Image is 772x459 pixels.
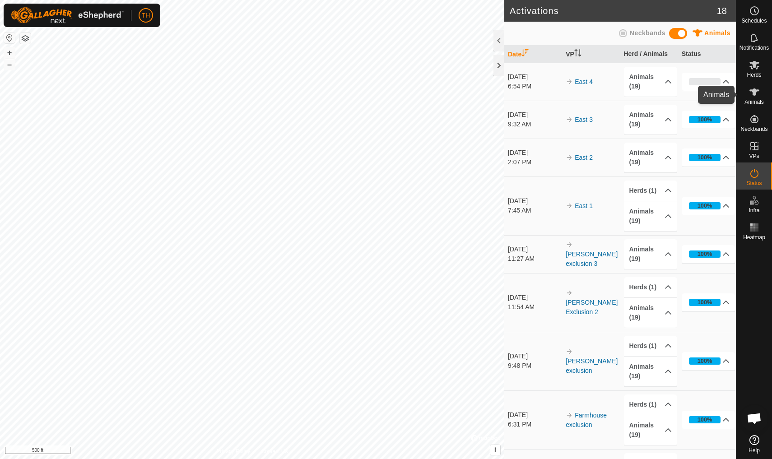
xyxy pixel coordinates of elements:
[682,411,735,429] p-accordion-header: 100%
[494,446,496,454] span: i
[744,99,764,105] span: Animals
[508,72,562,82] div: [DATE]
[521,51,529,58] p-sorticon: Activate to sort
[624,239,678,269] p-accordion-header: Animals (19)
[566,348,573,355] img: arrow
[624,394,678,415] p-accordion-header: Herds (1)
[624,67,678,97] p-accordion-header: Animals (19)
[682,245,735,263] p-accordion-header: 100%
[749,208,759,213] span: Infra
[261,447,288,455] a: Contact Us
[682,352,735,370] p-accordion-header: 100%
[736,431,772,457] a: Help
[698,415,712,424] div: 100%
[566,116,573,123] img: arrow
[747,72,761,78] span: Herds
[508,361,562,371] div: 9:48 PM
[624,415,678,445] p-accordion-header: Animals (19)
[689,250,721,258] div: 100%
[739,45,769,51] span: Notifications
[4,47,15,58] button: +
[698,250,712,258] div: 100%
[689,416,721,423] div: 100%
[566,289,573,297] img: arrow
[566,299,618,315] a: [PERSON_NAME] Exclusion 2
[749,448,760,453] span: Help
[508,352,562,361] div: [DATE]
[566,357,618,374] a: [PERSON_NAME] exclusion
[566,202,573,209] img: arrow
[689,116,721,123] div: 100%
[566,250,618,267] a: [PERSON_NAME] exclusion 3
[740,126,767,132] span: Neckbands
[698,201,712,210] div: 100%
[682,293,735,311] p-accordion-header: 100%
[566,154,573,161] img: arrow
[575,154,593,161] a: East 2
[508,254,562,264] div: 11:27 AM
[749,153,759,159] span: VPs
[566,412,607,428] a: Farmhouse exclusion
[566,78,573,85] img: arrow
[508,148,562,158] div: [DATE]
[624,105,678,134] p-accordion-header: Animals (19)
[504,46,562,63] th: Date
[566,412,573,419] img: arrow
[508,206,562,215] div: 7:45 AM
[741,405,768,432] div: Open chat
[508,410,562,420] div: [DATE]
[689,202,721,209] div: 100%
[575,78,593,85] a: East 4
[704,29,730,37] span: Animals
[630,29,665,37] span: Neckbands
[4,59,15,70] button: –
[624,298,678,328] p-accordion-header: Animals (19)
[624,181,678,201] p-accordion-header: Herds (1)
[490,445,500,455] button: i
[746,181,762,186] span: Status
[508,120,562,129] div: 9:32 AM
[717,4,727,18] span: 18
[508,110,562,120] div: [DATE]
[508,293,562,302] div: [DATE]
[698,298,712,306] div: 100%
[142,11,150,20] span: TH
[11,7,124,23] img: Gallagher Logo
[698,357,712,365] div: 100%
[698,153,712,162] div: 100%
[689,357,721,365] div: 100%
[508,245,562,254] div: [DATE]
[575,116,593,123] a: East 3
[682,197,735,215] p-accordion-header: 100%
[678,46,736,63] th: Status
[510,5,717,16] h2: Activations
[689,154,721,161] div: 100%
[562,46,620,63] th: VP
[698,115,712,124] div: 100%
[508,420,562,429] div: 6:31 PM
[20,33,31,44] button: Map Layers
[682,148,735,167] p-accordion-header: 100%
[508,196,562,206] div: [DATE]
[624,357,678,386] p-accordion-header: Animals (19)
[4,32,15,43] button: Reset Map
[574,51,581,58] p-sorticon: Activate to sort
[216,447,250,455] a: Privacy Policy
[689,78,721,85] div: 0%
[689,299,721,306] div: 100%
[743,235,765,240] span: Heatmap
[575,202,593,209] a: East 1
[508,302,562,312] div: 11:54 AM
[624,277,678,297] p-accordion-header: Herds (1)
[508,158,562,167] div: 2:07 PM
[508,82,562,91] div: 6:54 PM
[566,241,573,248] img: arrow
[741,18,767,23] span: Schedules
[624,336,678,356] p-accordion-header: Herds (1)
[682,73,735,91] p-accordion-header: 0%
[682,111,735,129] p-accordion-header: 100%
[624,201,678,231] p-accordion-header: Animals (19)
[620,46,678,63] th: Herd / Animals
[624,143,678,172] p-accordion-header: Animals (19)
